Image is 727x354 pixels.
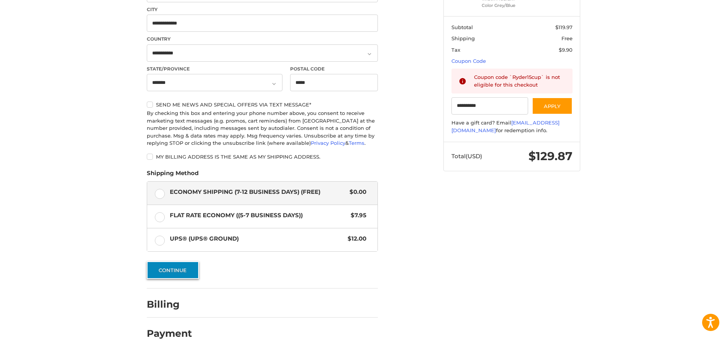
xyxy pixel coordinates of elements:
div: By checking this box and entering your phone number above, you consent to receive marketing text ... [147,110,378,147]
span: $119.97 [555,24,573,30]
label: Send me news and special offers via text message* [147,102,378,108]
li: Color Grey/Blue [482,2,540,9]
legend: Shipping Method [147,169,199,181]
span: $0.00 [346,188,366,197]
span: $12.00 [344,234,366,243]
label: City [147,6,378,13]
input: Gift Certificate or Coupon Code [451,97,528,115]
span: UPS® (UPS® Ground) [170,234,344,243]
span: Tax [451,47,460,53]
a: Terms [349,140,364,146]
label: My billing address is the same as my shipping address. [147,154,378,160]
div: Have a gift card? Email for redemption info. [451,119,573,134]
span: $9.90 [559,47,573,53]
button: Apply [532,97,573,115]
label: Country [147,36,378,43]
h2: Payment [147,328,192,339]
span: Total (USD) [451,152,482,160]
label: State/Province [147,66,282,72]
button: Continue [147,261,199,279]
span: Subtotal [451,24,473,30]
span: Flat Rate Economy ((5-7 Business Days)) [170,211,347,220]
span: Shipping [451,35,475,41]
a: Coupon Code [451,58,486,64]
div: Coupon code `Ryder15cup` is not eligible for this checkout [474,74,565,88]
a: [EMAIL_ADDRESS][DOMAIN_NAME] [451,120,560,133]
span: Free [561,35,573,41]
span: $129.87 [528,149,573,163]
h2: Billing [147,298,192,310]
label: Postal Code [290,66,378,72]
span: Economy Shipping (7-12 Business Days) (Free) [170,188,346,197]
span: $7.95 [347,211,366,220]
a: Privacy Policy [311,140,345,146]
